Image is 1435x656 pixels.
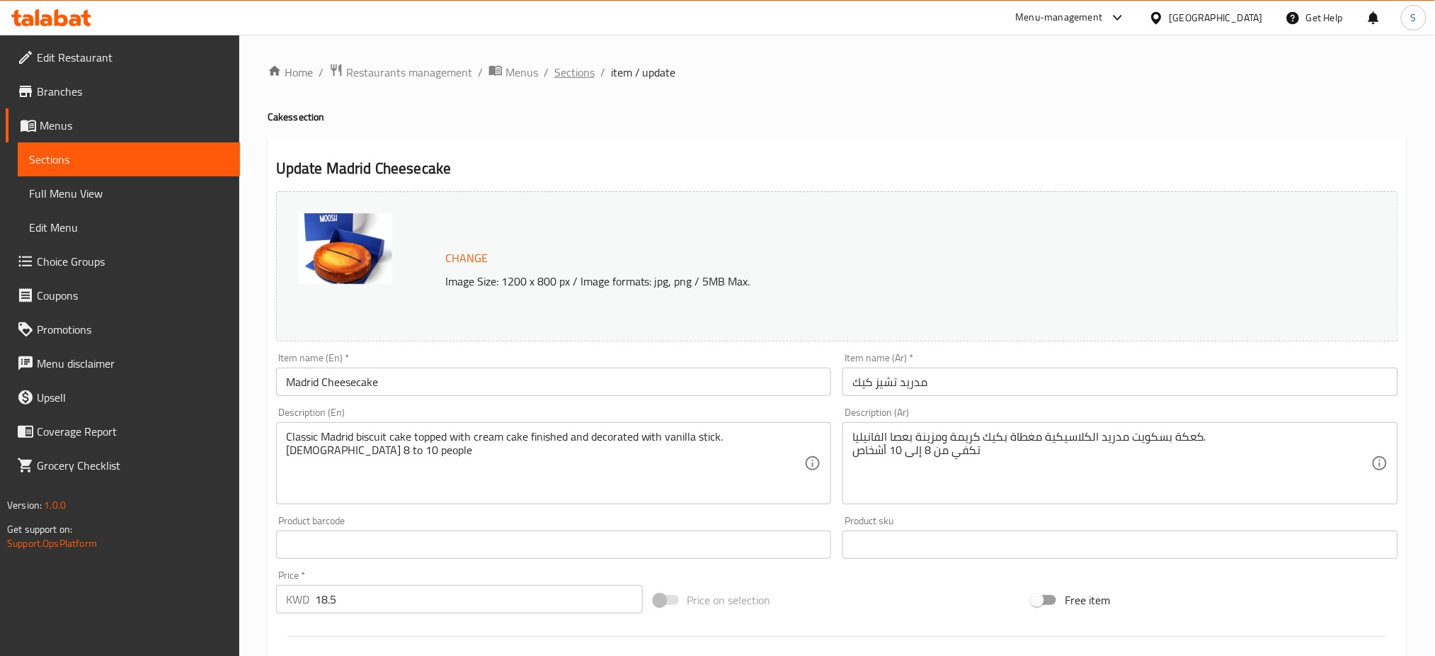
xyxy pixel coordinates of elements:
[488,63,538,81] a: Menus
[268,64,313,81] a: Home
[6,244,240,278] a: Choice Groups
[478,64,483,81] li: /
[1411,10,1417,26] span: S
[37,355,229,372] span: Menu disclaimer
[440,273,1248,290] p: Image Size: 1200 x 800 px / Image formats: jpg, png / 5MB Max.
[7,496,42,514] span: Version:
[6,278,240,312] a: Coupons
[29,219,229,236] span: Edit Menu
[7,520,72,538] span: Get support on:
[554,64,595,81] a: Sections
[18,142,240,176] a: Sections
[315,585,643,613] input: Please enter price
[687,592,771,609] span: Price on selection
[37,423,229,440] span: Coverage Report
[7,534,97,553] a: Support.OpsPlatform
[319,64,324,81] li: /
[18,176,240,210] a: Full Menu View
[6,312,240,346] a: Promotions
[611,64,676,81] span: item / update
[276,531,832,559] input: Please enter product barcode
[1065,592,1110,609] span: Free item
[44,496,66,514] span: 1.0.0
[37,49,229,66] span: Edit Restaurant
[276,368,832,396] input: Enter name En
[6,108,240,142] a: Menus
[842,368,1398,396] input: Enter name Ar
[6,74,240,108] a: Branches
[445,248,488,268] span: Change
[346,64,472,81] span: Restaurants management
[544,64,549,81] li: /
[286,430,805,497] textarea: Classic Madrid biscuit cake topped with cream cake finished and decorated with vanilla stick. [DE...
[29,151,229,168] span: Sections
[286,591,309,608] p: KWD
[842,531,1398,559] input: Please enter product sku
[6,380,240,414] a: Upsell
[268,63,1407,81] nav: breadcrumb
[29,185,229,202] span: Full Menu View
[37,83,229,100] span: Branches
[6,448,240,482] a: Grocery Checklist
[6,40,240,74] a: Edit Restaurant
[6,346,240,380] a: Menu disclaimer
[40,117,229,134] span: Menus
[505,64,538,81] span: Menus
[1016,9,1103,26] div: Menu-management
[276,158,1398,179] h2: Update Madrid Cheesecake
[6,414,240,448] a: Coverage Report
[37,253,229,270] span: Choice Groups
[37,321,229,338] span: Promotions
[37,457,229,474] span: Grocery Checklist
[852,430,1371,497] textarea: كعكة بسكويت مدريد الكلاسيكية مغطاة بكيك كريمة ومزينة بعصا الفانيليا. تكفي من 8 إلى 10 أشخاص
[329,63,472,81] a: Restaurants management
[37,389,229,406] span: Upsell
[37,287,229,304] span: Coupons
[440,244,493,273] button: Change
[268,110,1407,124] h4: Cakes section
[600,64,605,81] li: /
[298,213,392,284] img: mmw_638764180517589832
[18,210,240,244] a: Edit Menu
[1170,10,1263,26] div: [GEOGRAPHIC_DATA]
